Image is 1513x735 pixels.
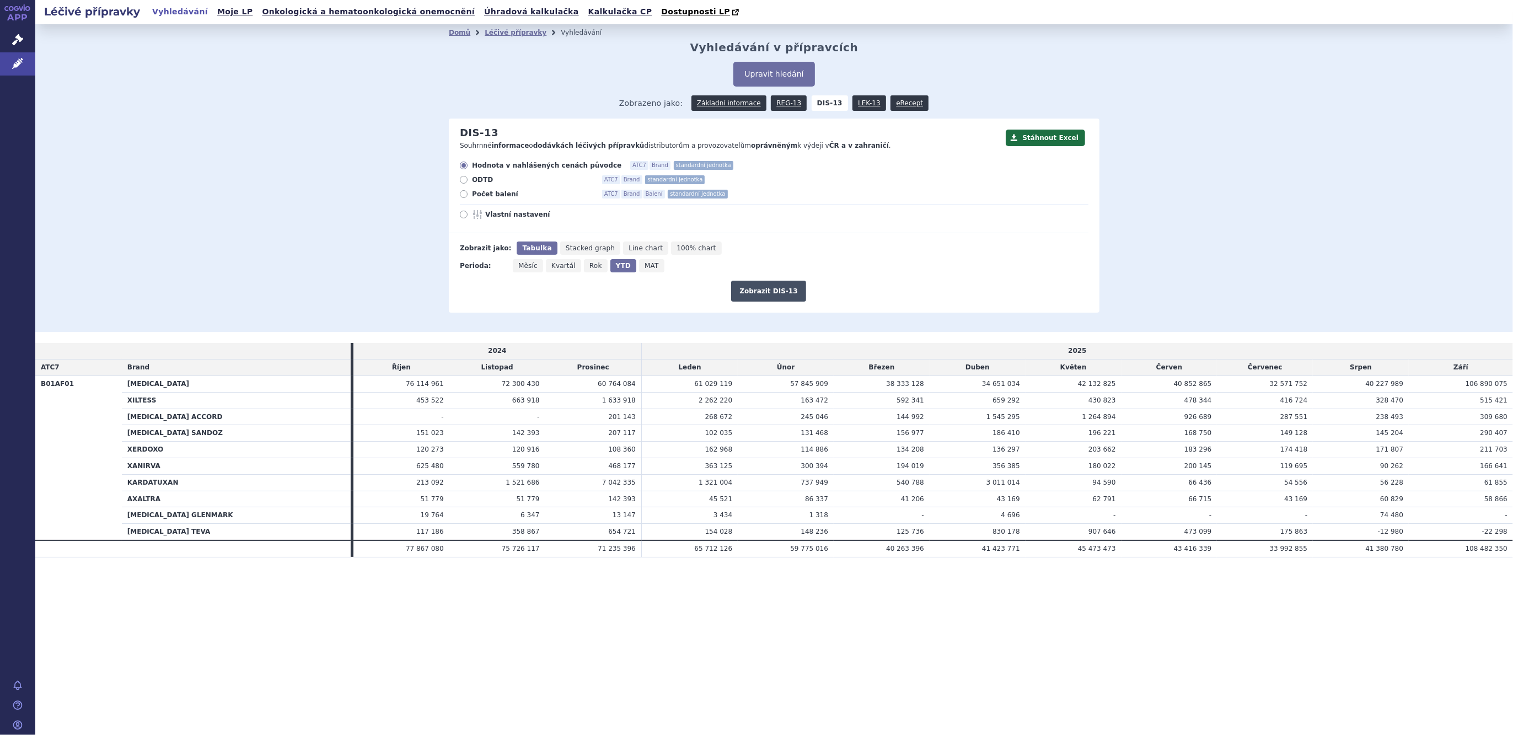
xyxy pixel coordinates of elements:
[668,190,727,198] span: standardní jednotka
[1409,360,1513,376] td: Září
[801,429,828,437] span: 131 468
[986,413,1020,421] span: 1 545 295
[512,429,540,437] span: 142 393
[1484,479,1507,486] span: 61 855
[709,495,732,503] span: 45 521
[602,396,636,404] span: 1 633 918
[122,524,351,540] th: [MEDICAL_DATA] TEVA
[492,142,529,149] strong: informace
[1284,495,1307,503] span: 43 169
[897,396,924,404] span: 592 341
[1380,511,1403,519] span: 74 480
[602,479,636,486] span: 7 042 335
[616,262,631,270] span: YTD
[1184,429,1212,437] span: 168 750
[1078,545,1116,552] span: 45 473 473
[460,242,511,255] div: Zobrazit jako:
[122,507,351,524] th: [MEDICAL_DATA] GLENMARK
[1480,396,1507,404] span: 515 421
[677,244,716,252] span: 100% chart
[1184,528,1212,535] span: 473 099
[992,462,1020,470] span: 356 385
[1466,545,1507,552] span: 108 482 350
[1376,446,1403,453] span: 171 807
[982,545,1020,552] span: 41 423 771
[1184,446,1212,453] span: 183 296
[472,161,621,170] span: Hodnota v nahlášených cenách původce
[1001,511,1020,519] span: 4 696
[481,4,582,19] a: Úhradová kalkulačka
[621,175,642,184] span: Brand
[731,281,806,302] button: Zobrazit DIS-13
[1184,413,1212,421] span: 926 689
[416,446,444,453] span: 120 273
[122,392,351,409] th: XILTESS
[1466,380,1507,388] span: 106 890 075
[751,142,797,149] strong: oprávněným
[897,528,924,535] span: 125 736
[460,259,507,272] div: Perioda:
[621,190,642,198] span: Brand
[472,175,593,184] span: ODTD
[801,396,828,404] span: 163 472
[485,29,546,36] a: Léčivé přípravky
[733,62,814,87] button: Upravit hledání
[1284,479,1307,486] span: 54 556
[518,262,538,270] span: Měsíc
[645,175,705,184] span: standardní jednotka
[1280,429,1308,437] span: 149 128
[1365,545,1403,552] span: 41 380 780
[1380,462,1403,470] span: 90 262
[641,343,1513,359] td: 2025
[608,429,636,437] span: 207 117
[1088,446,1116,453] span: 203 662
[1006,130,1085,146] button: Stáhnout Excel
[506,479,539,486] span: 1 521 686
[1174,545,1212,552] span: 43 416 339
[502,545,540,552] span: 75 726 117
[1376,396,1403,404] span: 328 470
[801,413,828,421] span: 245 046
[1480,446,1507,453] span: 211 703
[122,474,351,491] th: KARDATUXAN
[922,511,924,519] span: -
[1378,528,1403,535] span: -12 980
[641,360,738,376] td: Leden
[545,360,642,376] td: Prosinec
[1480,429,1507,437] span: 290 407
[1280,413,1308,421] span: 287 551
[699,479,732,486] span: 1 321 004
[1113,511,1115,519] span: -
[1184,396,1212,404] span: 478 344
[629,244,663,252] span: Line chart
[897,446,924,453] span: 134 208
[1484,495,1507,503] span: 58 866
[1380,479,1403,486] span: 56 228
[533,142,645,149] strong: dodávkách léčivých přípravků
[801,462,828,470] span: 300 394
[790,545,828,552] span: 59 775 016
[1082,413,1116,421] span: 1 264 894
[214,4,256,19] a: Moje LP
[829,142,889,149] strong: ČR a v zahraničí
[566,244,615,252] span: Stacked graph
[122,458,351,474] th: XANIRVA
[699,396,732,404] span: 2 262 220
[992,446,1020,453] span: 136 297
[598,545,636,552] span: 71 235 396
[449,29,470,36] a: Domů
[1122,360,1217,376] td: Červen
[1505,511,1507,519] span: -
[982,380,1020,388] span: 34 651 034
[35,4,149,19] h2: Léčivé přípravky
[1376,429,1403,437] span: 145 204
[1313,360,1409,376] td: Srpen
[35,375,122,540] th: B01AF01
[650,161,670,170] span: Brand
[608,413,636,421] span: 201 143
[1365,380,1403,388] span: 40 227 989
[406,380,444,388] span: 76 114 961
[1188,479,1211,486] span: 66 436
[992,429,1020,437] span: 186 410
[41,363,60,371] span: ATC7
